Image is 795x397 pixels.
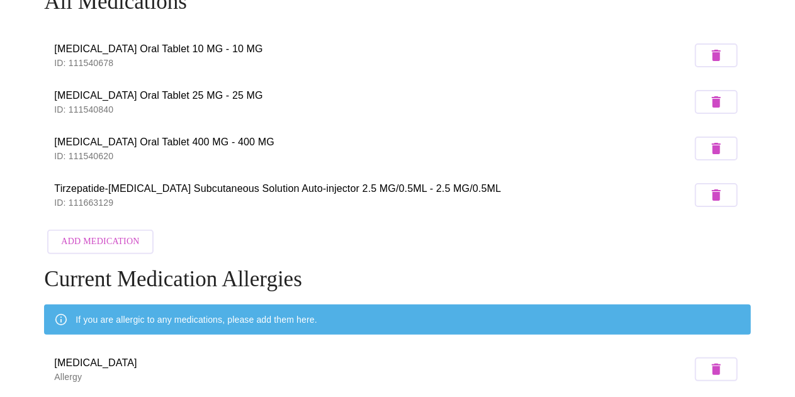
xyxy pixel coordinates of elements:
span: Tirzepatide-[MEDICAL_DATA] Subcutaneous Solution Auto-injector 2.5 MG/0.5ML - 2.5 MG/0.5ML [54,181,691,196]
p: ID: 111540678 [54,57,691,69]
span: Add Medication [61,234,139,250]
div: If you are allergic to any medications, please add them here. [76,308,317,331]
span: [MEDICAL_DATA] Oral Tablet 400 MG - 400 MG [54,135,691,150]
h4: Current Medication Allergies [44,267,750,292]
span: [MEDICAL_DATA] [54,355,691,371]
span: [MEDICAL_DATA] Oral Tablet 25 MG - 25 MG [54,88,691,103]
p: ID: 111540620 [54,150,691,162]
p: Allergy [54,371,691,383]
p: ID: 111663129 [54,196,691,209]
button: Add Medication [47,230,153,254]
p: ID: 111540840 [54,103,691,116]
span: [MEDICAL_DATA] Oral Tablet 10 MG - 10 MG [54,42,691,57]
